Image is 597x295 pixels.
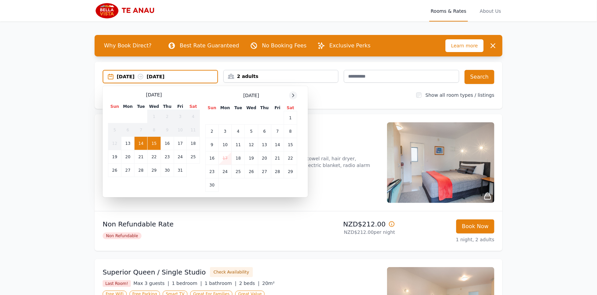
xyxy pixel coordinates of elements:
span: 2 beds | [239,281,260,286]
th: Thu [161,103,174,110]
td: 23 [206,165,219,178]
td: 4 [232,125,245,138]
td: 7 [134,123,148,137]
td: 6 [121,123,134,137]
span: Learn more [445,39,484,52]
td: 17 [219,152,232,165]
td: 26 [245,165,258,178]
td: 21 [134,150,148,164]
td: 25 [232,165,245,178]
td: 8 [148,123,161,137]
p: NZD$212.00 per night [301,229,395,236]
th: Sat [187,103,200,110]
p: Best Rate Guaranteed [180,42,239,50]
th: Wed [245,105,258,111]
td: 28 [271,165,284,178]
td: 13 [258,138,271,152]
td: 14 [134,137,148,150]
button: Search [465,70,494,84]
td: 13 [121,137,134,150]
th: Thu [258,105,271,111]
th: Tue [232,105,245,111]
td: 2 [206,125,219,138]
td: 22 [284,152,297,165]
span: Max 3 guests | [133,281,169,286]
h3: Superior Queen / Single Studio [103,267,206,277]
td: 6 [258,125,271,138]
label: Show all room types / listings [426,92,494,98]
td: 16 [161,137,174,150]
td: 9 [206,138,219,152]
td: 11 [232,138,245,152]
p: Non Refundable Rate [103,219,296,229]
span: [DATE] [146,91,162,98]
td: 27 [121,164,134,177]
td: 28 [134,164,148,177]
span: 1 bathroom | [205,281,236,286]
span: Last Room! [103,280,131,287]
td: 30 [206,178,219,192]
th: Sat [284,105,297,111]
span: [DATE] [243,92,259,99]
td: 21 [271,152,284,165]
td: 29 [148,164,161,177]
th: Fri [271,105,284,111]
button: Book Now [456,219,494,234]
td: 15 [148,137,161,150]
td: 20 [121,150,134,164]
td: 4 [187,110,200,123]
td: 23 [161,150,174,164]
td: 25 [187,150,200,164]
td: 24 [174,150,186,164]
td: 20 [258,152,271,165]
td: 26 [108,164,121,177]
td: 18 [187,137,200,150]
span: Non Refundable [103,233,142,239]
th: Mon [121,103,134,110]
th: Wed [148,103,161,110]
th: Sun [206,105,219,111]
td: 29 [284,165,297,178]
td: 5 [245,125,258,138]
th: Fri [174,103,186,110]
td: 2 [161,110,174,123]
td: 12 [108,137,121,150]
button: Check Availability [210,267,253,277]
div: [DATE] [DATE] [117,73,217,80]
p: Exclusive Perks [329,42,371,50]
div: 2 adults [224,73,338,80]
td: 17 [174,137,186,150]
td: 31 [174,164,186,177]
td: 7 [271,125,284,138]
td: 1 [284,111,297,125]
p: 1 night, 2 adults [400,236,494,243]
td: 1 [148,110,161,123]
td: 5 [108,123,121,137]
td: 9 [161,123,174,137]
td: 11 [187,123,200,137]
th: Sun [108,103,121,110]
td: 27 [258,165,271,178]
span: Why Book Direct? [99,39,157,52]
td: 3 [174,110,186,123]
td: 14 [271,138,284,152]
span: 20m² [262,281,275,286]
img: Bella Vista Te Anau [95,3,159,19]
td: 15 [284,138,297,152]
span: 1 bedroom | [172,281,202,286]
td: 24 [219,165,232,178]
p: No Booking Fees [262,42,307,50]
th: Tue [134,103,148,110]
td: 16 [206,152,219,165]
td: 19 [245,152,258,165]
td: 10 [219,138,232,152]
td: 19 [108,150,121,164]
td: 30 [161,164,174,177]
td: 10 [174,123,186,137]
p: NZD$212.00 [301,219,395,229]
th: Mon [219,105,232,111]
td: 3 [219,125,232,138]
td: 18 [232,152,245,165]
td: 12 [245,138,258,152]
td: 22 [148,150,161,164]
